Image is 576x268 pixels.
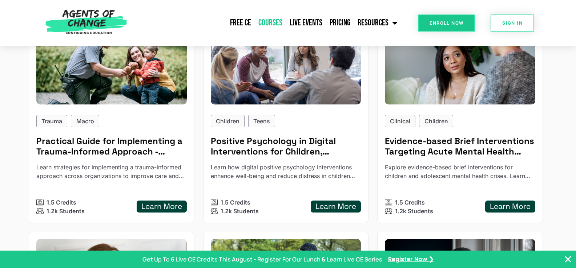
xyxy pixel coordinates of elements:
[377,14,543,223] a: Evidence-based Brief Interventions Targeting Acute Mental Health Presentations for Children and A...
[286,14,326,32] a: Live Events
[354,14,401,32] a: Resources
[76,117,94,125] p: Macro
[211,136,361,157] h5: Positive Psychology in Digital Interventions for Children, Adolescents, and Young Adults - Readin...
[564,255,572,264] button: Close Banner
[388,255,434,263] a: Register Now ❯
[221,198,250,207] p: 1.5 Credits
[385,21,535,104] img: Evidence-based Brief Interventions Targeting Acute Mental Health Presentations for Children and A...
[211,163,361,180] p: Learn how digital positive psychology interventions enhance well-being and reduce distress in chi...
[395,207,433,215] p: 1.2k Students
[502,21,523,25] span: SIGN IN
[130,14,401,32] nav: Menu
[47,198,76,207] p: 1.5 Credits
[424,117,448,125] p: Children
[385,163,535,180] p: Explore evidence-based brief interventions for children and adolescent mental health crises. Lear...
[390,117,410,125] p: Clinical
[418,15,475,32] a: Enroll Now
[491,15,534,32] a: SIGN IN
[141,202,182,211] h5: Learn More
[221,207,259,215] p: 1.2k Students
[385,136,535,157] h5: Evidence-based Brief Interventions Targeting Acute Mental Health Presentations for Children and A...
[430,21,463,25] span: Enroll Now
[490,202,531,211] h5: Learn More
[29,14,194,223] a: Practical Guide for Implementing a Trauma-Informed Approach (1.5 General CE Credit) - Reading Bas...
[315,202,356,211] h5: Learn More
[326,14,354,32] a: Pricing
[226,14,255,32] a: Free CE
[36,136,187,157] h5: Practical Guide for Implementing a Trauma-Informed Approach - Reading Based
[47,207,85,215] p: 1.2k Students
[142,255,382,264] p: Get Up To 6 Live CE Credits This August - Register For Our Lunch & Learn Live CE Series
[36,163,187,180] p: Learn strategies for implementing a trauma-informed approach across organizations to improve care...
[36,21,187,104] img: Practical Guide for Implementing a Trauma-Informed Approach (1.5 General CE Credit) - Reading Based
[255,14,286,32] a: Courses
[216,117,239,125] p: Children
[395,198,425,207] p: 1.5 Credits
[203,14,369,223] a: Positive Psychology in Digital Interventions for Children, Adolescents, and Young Adults (1.5 Gen...
[253,117,270,125] p: Teens
[211,21,361,104] img: Positive Psychology in Digital Interventions for Children, Adolescents, and Young Adults (1.5 Gen...
[41,117,62,125] p: Trauma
